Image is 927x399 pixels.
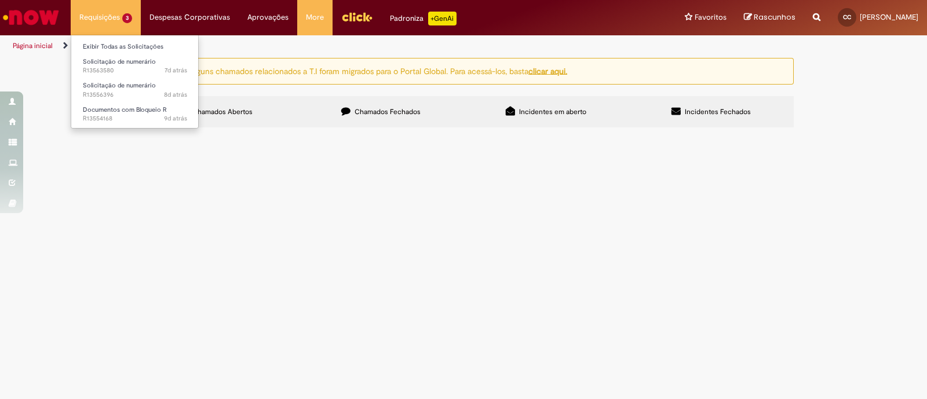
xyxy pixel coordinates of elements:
[71,79,199,101] a: Aberto R13556396 : Solicitação de numerário
[71,35,199,129] ul: Requisições
[9,35,610,57] ul: Trilhas de página
[695,12,727,23] span: Favoritos
[355,107,421,116] span: Chamados Fechados
[341,8,373,25] img: click_logo_yellow_360x200.png
[843,13,851,21] span: CC
[754,12,795,23] span: Rascunhos
[744,12,795,23] a: Rascunhos
[192,107,253,116] span: Chamados Abertos
[83,90,187,100] span: R13556396
[83,57,156,66] span: Solicitação de numerário
[71,56,199,77] a: Aberto R13563580 : Solicitação de numerário
[156,65,567,76] ng-bind-html: Atenção: alguns chamados relacionados a T.I foram migrados para o Portal Global. Para acessá-los,...
[306,12,324,23] span: More
[164,114,187,123] span: 9d atrás
[122,13,132,23] span: 3
[149,12,230,23] span: Despesas Corporativas
[71,41,199,53] a: Exibir Todas as Solicitações
[164,90,187,99] span: 8d atrás
[685,107,751,116] span: Incidentes Fechados
[390,12,457,25] div: Padroniza
[428,12,457,25] p: +GenAi
[165,66,187,75] time: 24/09/2025 15:17:16
[79,12,120,23] span: Requisições
[247,12,289,23] span: Aprovações
[1,6,61,29] img: ServiceNow
[83,66,187,75] span: R13563580
[860,12,918,22] span: [PERSON_NAME]
[528,65,567,76] a: clicar aqui.
[165,66,187,75] span: 7d atrás
[83,81,156,90] span: Solicitação de numerário
[83,105,167,114] span: Documentos com Bloqueio R
[71,104,199,125] a: Aberto R13554168 : Documentos com Bloqueio R
[164,114,187,123] time: 22/09/2025 10:22:49
[13,41,53,50] a: Página inicial
[519,107,586,116] span: Incidentes em aberto
[83,114,187,123] span: R13554168
[164,90,187,99] time: 22/09/2025 16:54:19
